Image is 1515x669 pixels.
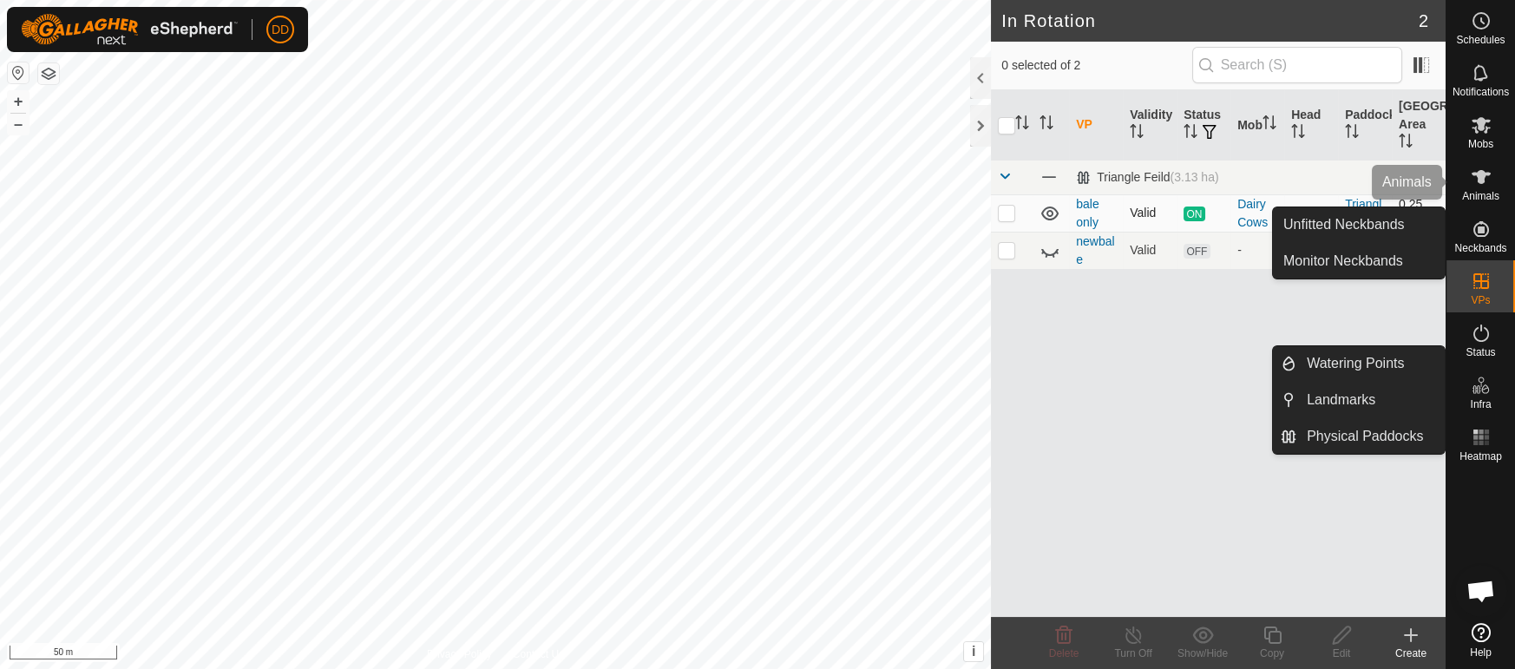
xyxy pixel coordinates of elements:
[1001,56,1191,75] span: 0 selected of 2
[38,63,59,84] button: Map Layers
[1076,234,1114,266] a: newbale
[1392,194,1446,232] td: 0.25 ha
[1291,127,1305,141] p-sorticon: Activate to sort
[1296,346,1445,381] a: Watering Points
[964,642,983,661] button: i
[1069,90,1123,161] th: VP
[1399,136,1413,150] p-sorticon: Activate to sort
[972,644,975,659] span: i
[1307,353,1404,374] span: Watering Points
[1273,346,1445,381] li: Watering Points
[1123,232,1177,269] td: Valid
[1184,244,1210,259] span: OFF
[1237,646,1307,661] div: Copy
[1262,118,1276,132] p-sorticon: Activate to sort
[1284,90,1338,161] th: Head
[1192,47,1402,83] input: Search (S)
[1130,127,1144,141] p-sorticon: Activate to sort
[1455,565,1507,617] div: Open chat
[1184,127,1197,141] p-sorticon: Activate to sort
[1392,90,1446,161] th: [GEOGRAPHIC_DATA] Area
[8,91,29,112] button: +
[1001,10,1419,31] h2: In Rotation
[1471,295,1490,305] span: VPs
[1470,399,1491,410] span: Infra
[1076,197,1099,229] a: bale only
[1283,251,1403,272] span: Monitor Neckbands
[1099,646,1168,661] div: Turn Off
[1230,90,1284,161] th: Mob
[1345,127,1359,141] p-sorticon: Activate to sort
[1237,241,1277,259] div: -
[1376,646,1446,661] div: Create
[1283,214,1405,235] span: Unfitted Neckbands
[1015,118,1029,132] p-sorticon: Activate to sort
[1171,170,1219,184] span: (3.13 ha)
[1468,139,1493,149] span: Mobs
[1338,90,1392,161] th: Paddock
[1040,118,1053,132] p-sorticon: Activate to sort
[1237,195,1277,232] div: Dairy Cows
[1284,194,1338,232] td: 66
[1419,8,1428,34] span: 2
[21,14,238,45] img: Gallagher Logo
[1123,194,1177,232] td: Valid
[1184,207,1204,221] span: ON
[1307,390,1375,410] span: Landmarks
[1177,90,1230,161] th: Status
[1470,647,1492,658] span: Help
[1454,243,1506,253] span: Neckbands
[1307,646,1376,661] div: Edit
[1296,419,1445,454] a: Physical Paddocks
[1273,419,1445,454] li: Physical Paddocks
[1345,197,1381,229] a: Triangle Feild
[1273,244,1445,279] a: Monitor Neckbands
[1459,451,1502,462] span: Heatmap
[1049,647,1079,659] span: Delete
[1168,646,1237,661] div: Show/Hide
[1462,191,1499,201] span: Animals
[1076,170,1218,185] div: Triangle Feild
[1307,426,1423,447] span: Physical Paddocks
[1456,35,1505,45] span: Schedules
[513,646,564,662] a: Contact Us
[1296,383,1445,417] a: Landmarks
[272,21,289,39] span: DD
[1466,347,1495,357] span: Status
[1453,87,1509,97] span: Notifications
[1273,383,1445,417] li: Landmarks
[1123,90,1177,161] th: Validity
[1273,207,1445,242] a: Unfitted Neckbands
[1446,616,1515,665] a: Help
[8,62,29,83] button: Reset Map
[8,114,29,134] button: –
[427,646,492,662] a: Privacy Policy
